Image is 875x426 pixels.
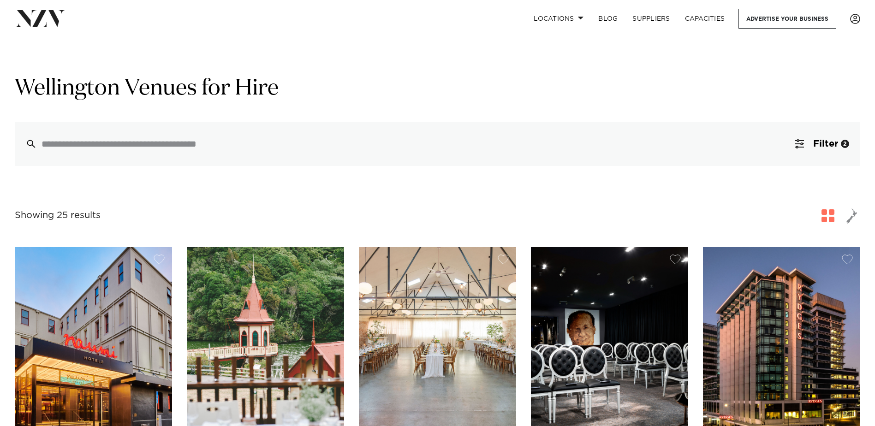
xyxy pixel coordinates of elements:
a: BLOG [591,9,625,29]
div: Showing 25 results [15,208,101,223]
a: Capacities [678,9,732,29]
h1: Wellington Venues for Hire [15,74,860,103]
a: Advertise your business [738,9,836,29]
img: nzv-logo.png [15,10,65,27]
a: Locations [526,9,591,29]
a: SUPPLIERS [625,9,677,29]
span: Filter [813,139,838,148]
button: Filter2 [784,122,860,166]
div: 2 [841,140,849,148]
